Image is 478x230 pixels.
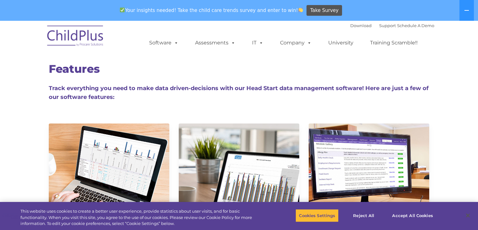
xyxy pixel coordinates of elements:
[120,8,125,12] img: ✅
[117,4,306,16] span: Your insights needed! Take the child care trends survey and enter to win!
[49,62,100,76] span: Features
[344,209,383,222] button: Reject All
[295,209,339,222] button: Cookies Settings
[306,5,342,16] a: Take Survey
[298,8,303,12] img: 👏
[310,5,339,16] span: Take Survey
[322,37,360,49] a: University
[350,23,372,28] a: Download
[397,23,434,28] a: Schedule A Demo
[189,37,242,49] a: Assessments
[389,209,436,222] button: Accept All Cookies
[246,37,270,49] a: IT
[274,37,318,49] a: Company
[143,37,185,49] a: Software
[461,209,475,222] button: Close
[20,208,263,227] div: This website uses cookies to create a better user experience, provide statistics about user visit...
[364,37,424,49] a: Training Scramble!!
[49,85,429,101] span: Track everything you need to make data driven-decisions with our Head Start data management softw...
[44,21,107,53] img: ChildPlus by Procare Solutions
[350,23,434,28] font: |
[379,23,396,28] a: Support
